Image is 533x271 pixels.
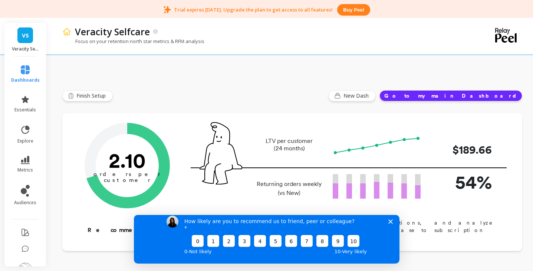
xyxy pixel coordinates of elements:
p: Recommendations [88,226,195,235]
span: New Dash [343,92,371,99]
p: Veracity Selfcare [12,46,39,52]
img: pal seatted on line [200,122,242,185]
span: metrics [17,167,33,173]
p: 54% [432,168,492,196]
tspan: customer [104,177,151,183]
button: Buy peel [337,4,370,16]
tspan: orders per [93,171,161,177]
text: 2.10 [109,148,146,173]
span: VS [22,31,29,40]
p: Focus on your retention north star metrics & RFM analysis [62,38,204,45]
span: explore [17,138,33,144]
button: Finish Setup [62,90,113,101]
p: Veracity Selfcare [75,25,150,38]
button: New Dash [328,90,376,101]
p: LTV per customer (24 months) [254,137,324,152]
p: $189.66 [432,141,492,158]
img: header icon [62,27,71,36]
span: dashboards [11,77,40,83]
span: Finish Setup [76,92,108,99]
p: Returning orders weekly (vs New) [254,180,324,197]
span: essentials [14,107,36,113]
span: audiences [14,200,36,206]
p: Trial expires [DATE]. Upgrade the plan to get access to all features! [174,6,333,13]
iframe: Survey by Kateryna from Peel [134,215,399,264]
button: Go to my main Dashboard [379,90,522,101]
